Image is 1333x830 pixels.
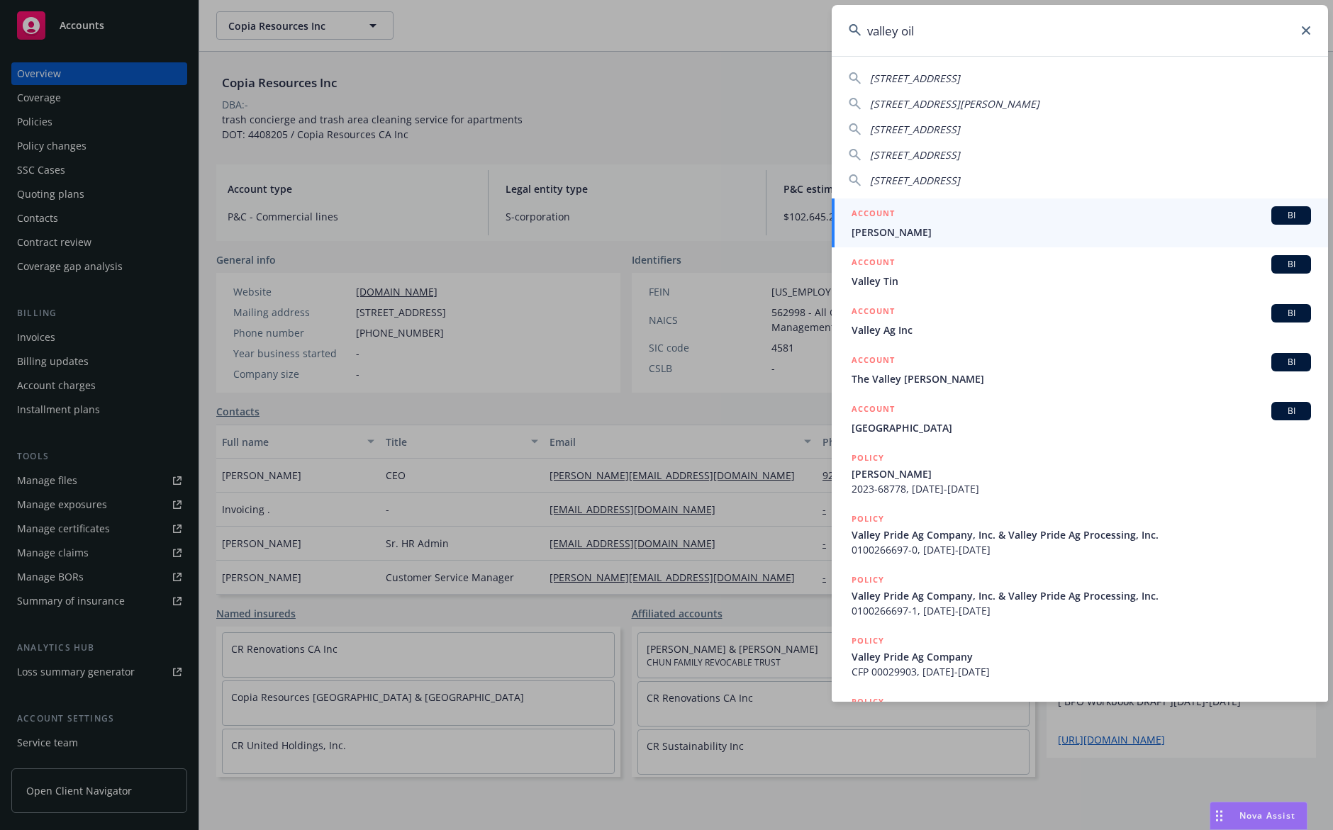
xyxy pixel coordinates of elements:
div: Drag to move [1210,802,1228,829]
a: ACCOUNTBIValley Ag Inc [832,296,1328,345]
h5: POLICY [852,512,884,526]
a: ACCOUNTBIValley Tin [832,247,1328,296]
span: BI [1277,356,1305,369]
h5: ACCOUNT [852,255,895,272]
h5: ACCOUNT [852,206,895,223]
span: Valley Pride Ag Company, Inc. & Valley Pride Ag Processing, Inc. [852,527,1311,542]
span: CFP 00029903, [DATE]-[DATE] [852,664,1311,679]
input: Search... [832,5,1328,56]
span: BI [1277,307,1305,320]
a: POLICY[PERSON_NAME]2023-68778, [DATE]-[DATE] [832,443,1328,504]
span: [STREET_ADDRESS] [870,148,960,162]
span: [PERSON_NAME] [852,466,1311,481]
a: ACCOUNTBI[PERSON_NAME] [832,198,1328,247]
span: 0100266697-1, [DATE]-[DATE] [852,603,1311,618]
span: [STREET_ADDRESS] [870,174,960,187]
span: Nova Assist [1239,809,1295,821]
span: 0100266697-0, [DATE]-[DATE] [852,542,1311,557]
h5: POLICY [852,451,884,465]
a: POLICYValley Pride Ag CompanyCFP 00029903, [DATE]-[DATE] [832,626,1328,687]
span: 2023-68778, [DATE]-[DATE] [852,481,1311,496]
span: BI [1277,258,1305,271]
h5: POLICY [852,573,884,587]
span: Valley Pride Ag Company [852,649,1311,664]
span: [STREET_ADDRESS] [870,123,960,136]
button: Nova Assist [1210,802,1307,830]
span: [GEOGRAPHIC_DATA] [852,420,1311,435]
a: POLICYValley Pride Ag Company, Inc. & Valley Pride Ag Processing, Inc.0100266697-1, [DATE]-[DATE] [832,565,1328,626]
a: ACCOUNTBI[GEOGRAPHIC_DATA] [832,394,1328,443]
span: BI [1277,405,1305,417]
h5: ACCOUNT [852,353,895,370]
span: Valley Pride Ag Company, Inc. & Valley Pride Ag Processing, Inc. [852,588,1311,603]
h5: POLICY [852,634,884,648]
a: POLICYValley Pride Ag Company, Inc. & Valley Pride Ag Processing, Inc.0100266697-0, [DATE]-[DATE] [832,504,1328,565]
span: The Valley [PERSON_NAME] [852,371,1311,386]
span: BI [1277,209,1305,222]
span: [STREET_ADDRESS] [870,72,960,85]
span: [STREET_ADDRESS][PERSON_NAME] [870,97,1039,111]
span: Valley Ag Inc [852,323,1311,337]
h5: POLICY [852,695,884,709]
a: POLICY [832,687,1328,748]
span: [PERSON_NAME] [852,225,1311,240]
h5: ACCOUNT [852,304,895,321]
h5: ACCOUNT [852,402,895,419]
a: ACCOUNTBIThe Valley [PERSON_NAME] [832,345,1328,394]
span: Valley Tin [852,274,1311,288]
